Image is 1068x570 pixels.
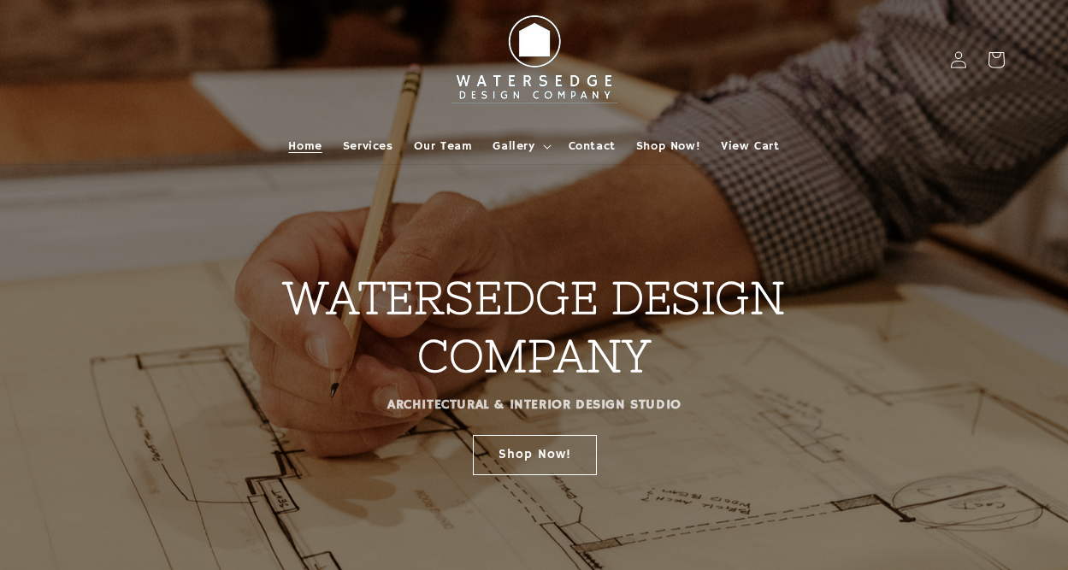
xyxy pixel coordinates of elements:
[493,138,534,154] span: Gallery
[343,138,393,154] span: Services
[721,138,779,154] span: View Cart
[414,138,473,154] span: Our Team
[558,128,626,164] a: Contact
[283,273,785,381] strong: WATERSEDGE DESIGN COMPANY
[482,128,558,164] summary: Gallery
[333,128,404,164] a: Services
[440,7,628,113] img: Watersedge Design Co
[278,128,332,164] a: Home
[626,128,711,164] a: Shop Now!
[711,128,789,164] a: View Cart
[636,138,700,154] span: Shop Now!
[288,138,322,154] span: Home
[569,138,616,154] span: Contact
[404,128,483,164] a: Our Team
[472,434,596,474] a: Shop Now!
[387,397,682,414] strong: ARCHITECTURAL & INTERIOR DESIGN STUDIO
